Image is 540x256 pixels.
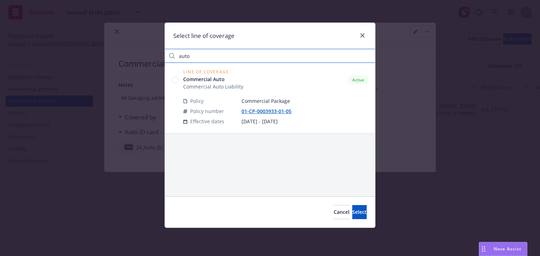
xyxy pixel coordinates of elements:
[173,31,234,40] h1: Select line of coverage
[479,242,527,256] button: Nova Assist
[183,83,243,90] span: Commercial Auto Liability
[358,31,367,40] a: close
[242,108,297,114] a: 01-CP-0003933-01-05
[351,77,365,83] span: Active
[334,205,349,219] button: Cancel
[479,242,488,256] div: Drag to move
[190,107,224,115] span: Policy number
[242,118,368,125] span: [DATE] - [DATE]
[183,70,243,74] span: Line of Coverage
[242,97,368,105] span: Commercial Package
[190,97,204,105] span: Policy
[190,118,224,125] span: Effective dates
[165,49,375,63] input: Filter by keyword
[334,209,349,215] span: Cancel
[494,246,521,252] span: Nova Assist
[183,76,243,83] a: Commercial Auto
[352,209,367,215] span: Select
[352,205,367,219] button: Select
